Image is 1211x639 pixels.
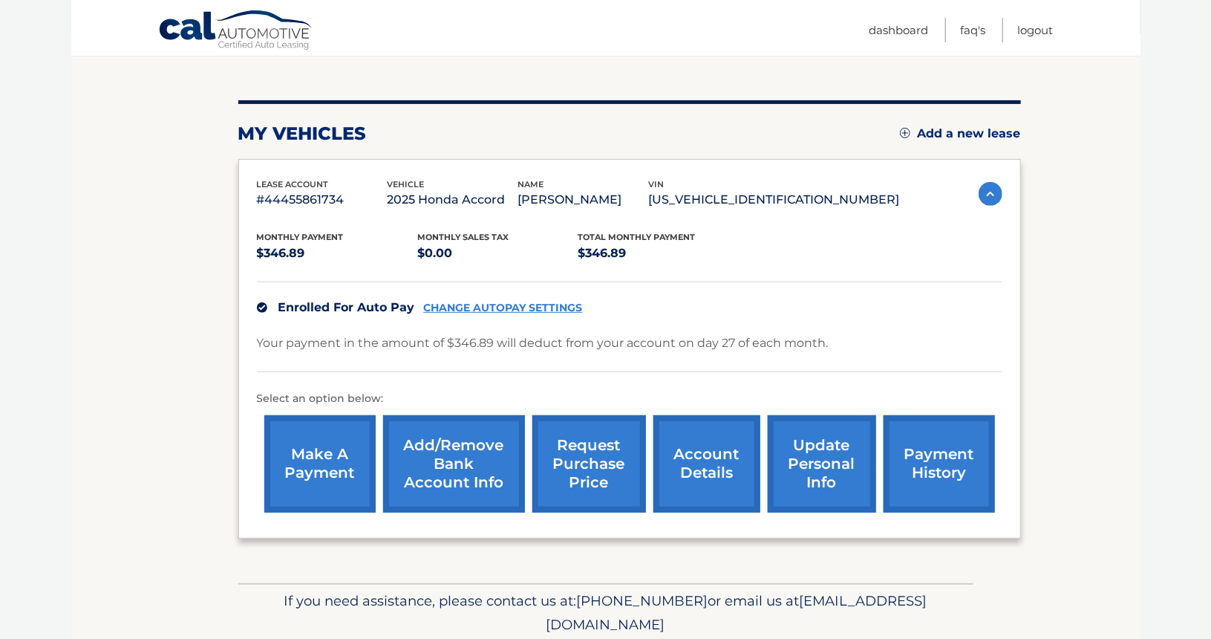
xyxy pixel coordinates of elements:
p: Your payment in the amount of $346.89 will deduct from your account on day 27 of each month. [257,333,829,354]
a: CHANGE AUTOPAY SETTINGS [424,302,583,314]
a: Add/Remove bank account info [383,415,525,513]
p: $346.89 [257,243,418,264]
span: name [518,179,544,189]
a: Dashboard [869,18,929,42]
p: #44455861734 [257,189,388,210]
span: Monthly Payment [257,232,344,242]
a: update personal info [768,415,876,513]
a: Cal Automotive [158,10,314,53]
p: $346.89 [578,243,740,264]
a: account details [653,415,760,513]
a: request purchase price [532,415,646,513]
span: vehicle [388,179,425,189]
a: FAQ's [961,18,986,42]
p: [US_VEHICLE_IDENTIFICATION_NUMBER] [649,189,900,210]
a: payment history [884,415,995,513]
p: 2025 Honda Accord [388,189,518,210]
span: vin [649,179,665,189]
p: Select an option below: [257,390,1002,408]
a: Add a new lease [900,126,1021,141]
span: lease account [257,179,329,189]
span: Total Monthly Payment [578,232,696,242]
span: Enrolled For Auto Pay [278,300,415,314]
img: accordion-active.svg [979,182,1002,206]
img: check.svg [257,302,267,313]
a: Logout [1018,18,1054,42]
img: add.svg [900,128,910,138]
span: [PHONE_NUMBER] [577,592,708,609]
p: If you need assistance, please contact us at: or email us at [248,589,964,637]
h2: my vehicles [238,123,367,145]
span: Monthly sales Tax [417,232,509,242]
a: make a payment [264,415,376,513]
p: [PERSON_NAME] [518,189,649,210]
p: $0.00 [417,243,578,264]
